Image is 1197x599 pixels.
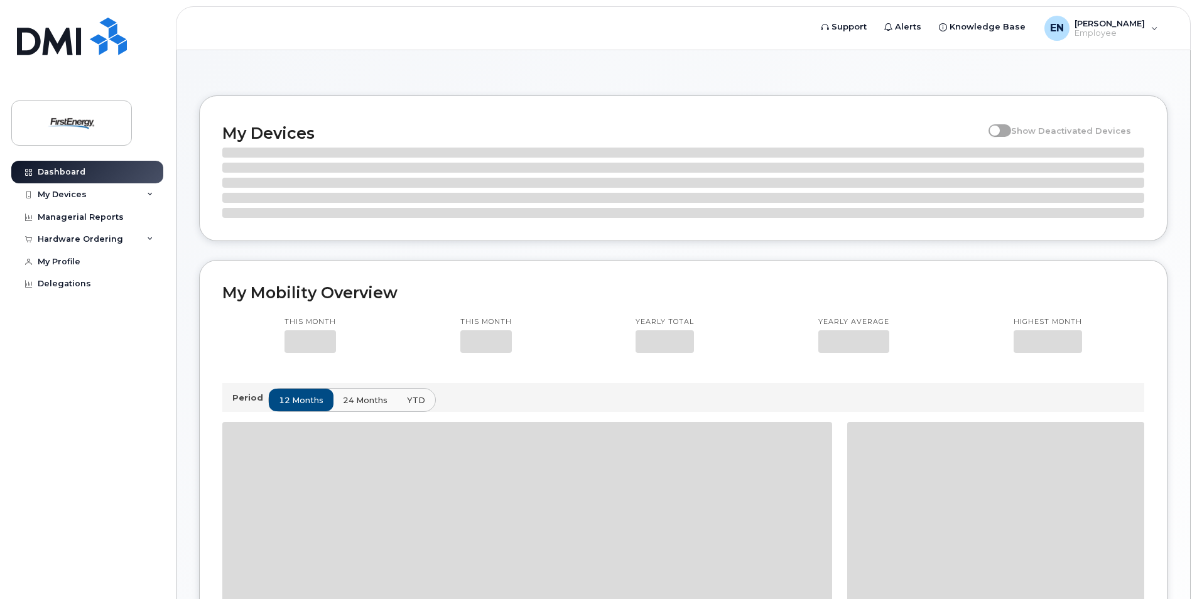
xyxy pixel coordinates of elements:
span: Show Deactivated Devices [1011,126,1131,136]
span: 24 months [343,394,387,406]
p: Yearly average [818,317,889,327]
p: This month [460,317,512,327]
p: This month [284,317,336,327]
input: Show Deactivated Devices [988,119,999,129]
p: Yearly total [636,317,694,327]
h2: My Devices [222,124,982,143]
p: Highest month [1014,317,1082,327]
p: Period [232,392,268,404]
h2: My Mobility Overview [222,283,1144,302]
span: YTD [407,394,425,406]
